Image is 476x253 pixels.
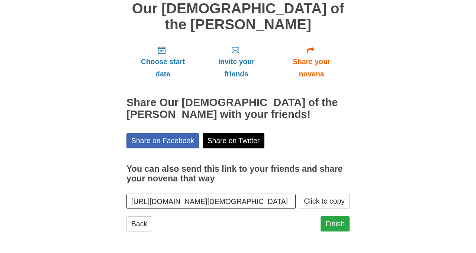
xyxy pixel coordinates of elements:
[207,56,266,80] span: Invite your friends
[321,216,350,231] a: Finish
[281,56,342,80] span: Share your novena
[126,133,199,148] a: Share on Facebook
[203,133,265,148] a: Share on Twitter
[134,56,192,80] span: Choose start date
[299,194,350,209] button: Click to copy
[199,40,273,84] a: Invite your friends
[126,216,152,231] a: Back
[273,40,350,84] a: Share your novena
[126,1,350,32] h1: Our [DEMOGRAPHIC_DATA] of the [PERSON_NAME]
[126,97,350,121] h2: Share Our [DEMOGRAPHIC_DATA] of the [PERSON_NAME] with your friends!
[126,164,350,183] h3: You can also send this link to your friends and share your novena that way
[126,40,199,84] a: Choose start date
